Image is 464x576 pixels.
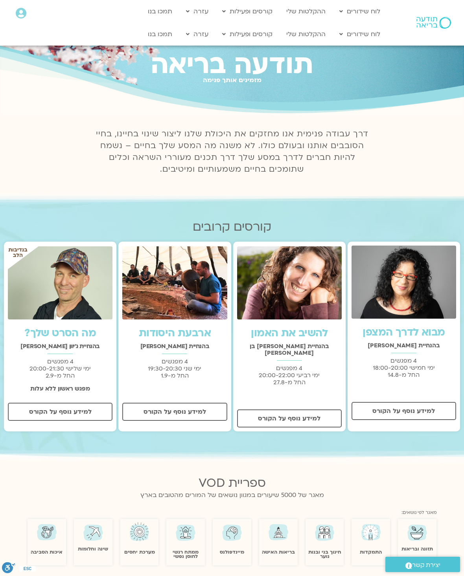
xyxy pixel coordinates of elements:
span: החל מ-2.9 [46,372,75,380]
h2: בהנחיית ג'יוון [PERSON_NAME] [8,343,112,350]
a: מבוא לדרך המצפן [363,325,445,339]
a: ההקלטות שלי [282,4,330,19]
a: תמכו בנו [144,4,176,19]
a: בריאות האישה [262,549,295,555]
a: תזונה ובריאות [401,546,433,552]
a: ממתח רגשי לחוסן נפשי [173,549,199,559]
span: למידע נוסף על הקורס [258,415,320,422]
a: מערכת יחסים [124,549,155,555]
h2: בהנחיית [PERSON_NAME] בן [PERSON_NAME] [237,343,342,356]
h2: בהנחיית [PERSON_NAME] [352,342,456,349]
img: תודעה בריאה [416,17,451,29]
a: עזרה [182,27,212,42]
h2: בהנחיית [PERSON_NAME] [122,343,227,350]
p: 4 מפגשים ימי רביעי 20:00-22:00 החל מ-27.8 [237,365,342,386]
a: תמכו בנו [144,27,176,42]
p: 4 מפגשים ימי חמישי 18:00-20:00 החל מ-14.8 [352,357,456,378]
span: למידע נוסף על הקורס [372,407,435,415]
a: קורסים ופעילות [218,4,276,19]
span: החל מ-1.9 [161,372,189,380]
a: ארבעת היסודות [139,326,211,340]
a: לוח שידורים [335,27,384,42]
h2: ספריית VOD [28,476,436,490]
a: למידע נוסף על הקורס [8,403,112,421]
a: יצירת קשר [385,557,460,572]
a: חינוך בני ובנות נוער [308,549,341,559]
a: למידע נוסף על הקורס [237,409,342,427]
p: מאגר של 5000 שיעורים במגוון נושאים של המורים מהטובים בארץ [28,490,436,501]
p: דרך עבודה פנימית אנו מחזקים את היכולת שלנו ליצור שינוי בחיינו, בחיי הסובבים אותנו ובעולם כולו. לא... [91,128,373,175]
a: ההקלטות שלי [282,27,330,42]
span: יצירת קשר [412,560,440,570]
p: 4 מפגשים ימי שלישי 20:00-21:30 [8,358,112,379]
strong: מפגש ראשון ללא עלות [30,385,90,393]
a: לוח שידורים [335,4,384,19]
span: למידע נוסף על הקורס [144,408,206,415]
a: איכות הסביבה [31,549,63,555]
a: שינה וחלומות [78,546,108,552]
span: למידע נוסף על הקורס [29,408,92,415]
div: מאגר לפי נושאים: [28,506,436,517]
a: מה הסרט שלך? [24,326,96,340]
a: מיינדפולנס [220,549,244,555]
p: 4 מפגשים ימי שני 19:30-20:30 [122,358,227,379]
a: התמקדות [360,549,382,555]
a: למידע נוסף על הקורס [122,403,227,421]
a: להשיב את האמון [251,326,328,340]
a: עזרה [182,4,212,19]
h2: קורסים קרובים [4,220,460,234]
a: למידע נוסף על הקורס [352,402,456,420]
a: קורסים ופעילות [218,27,276,42]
